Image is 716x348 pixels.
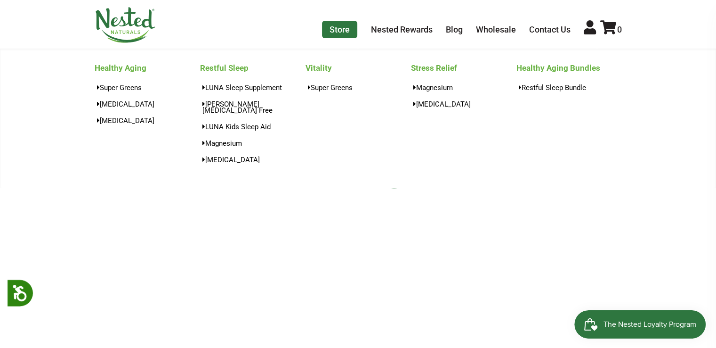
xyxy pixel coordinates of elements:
[411,97,516,111] a: [MEDICAL_DATA]
[306,81,411,94] a: Super Greens
[476,25,516,34] a: Wholesale
[95,204,622,344] iframe: Reviews Widget
[200,120,306,133] a: LUNA Kids Sleep Aid
[411,81,516,94] a: Magnesium
[529,25,571,34] a: Contact Us
[95,97,200,111] a: [MEDICAL_DATA]
[574,310,707,339] iframe: Button to open loyalty program pop-up
[322,21,357,38] a: Store
[95,7,156,43] img: Nested Naturals
[411,60,516,75] a: Stress Relief
[617,25,622,34] span: 0
[95,114,200,127] a: [MEDICAL_DATA]
[200,60,306,75] a: Restful Sleep
[371,25,433,34] a: Nested Rewards
[200,81,306,94] a: LUNA Sleep Supplement
[516,81,622,94] a: Restful Sleep Bundle
[95,81,200,94] a: Super Greens
[306,60,411,75] a: Vitality
[200,136,306,150] a: Magnesium
[446,25,463,34] a: Blog
[516,60,622,75] a: Healthy Aging Bundles
[200,153,306,166] a: [MEDICAL_DATA]
[95,60,200,75] a: Healthy Aging
[200,97,306,117] a: [PERSON_NAME][MEDICAL_DATA] Free
[600,25,622,34] a: 0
